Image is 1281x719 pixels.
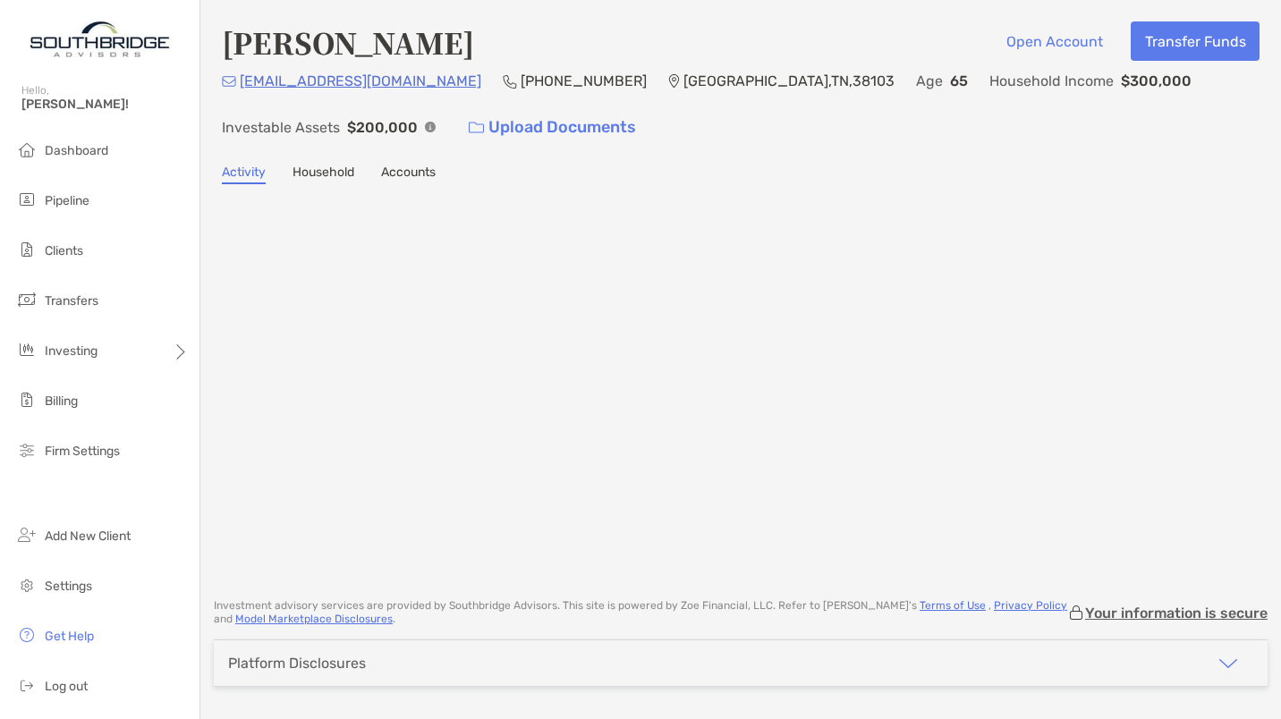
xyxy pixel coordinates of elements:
[45,293,98,309] span: Transfers
[1085,605,1268,622] p: Your information is secure
[950,70,968,92] p: 65
[920,599,986,612] a: Terms of Use
[16,139,38,160] img: dashboard icon
[916,70,943,92] p: Age
[45,143,108,158] span: Dashboard
[21,97,189,112] span: [PERSON_NAME]!
[228,655,366,672] div: Platform Disclosures
[222,21,474,63] h4: [PERSON_NAME]
[222,116,340,139] p: Investable Assets
[214,599,1067,626] p: Investment advisory services are provided by Southbridge Advisors . This site is powered by Zoe F...
[992,21,1116,61] button: Open Account
[16,189,38,210] img: pipeline icon
[45,444,120,459] span: Firm Settings
[222,165,266,184] a: Activity
[425,122,436,132] img: Info Icon
[45,579,92,594] span: Settings
[469,122,484,134] img: button icon
[457,108,648,147] a: Upload Documents
[222,76,236,87] img: Email Icon
[16,574,38,596] img: settings icon
[668,74,680,89] img: Location Icon
[235,613,393,625] a: Model Marketplace Disclosures
[1121,70,1192,92] p: $300,000
[16,524,38,546] img: add_new_client icon
[994,599,1067,612] a: Privacy Policy
[683,70,895,92] p: [GEOGRAPHIC_DATA] , TN , 38103
[45,679,88,694] span: Log out
[381,165,436,184] a: Accounts
[21,7,178,72] img: Zoe Logo
[16,624,38,646] img: get-help icon
[989,70,1114,92] p: Household Income
[1217,653,1239,674] img: icon arrow
[45,393,78,409] span: Billing
[45,529,131,544] span: Add New Client
[16,674,38,696] img: logout icon
[16,439,38,461] img: firm-settings icon
[45,243,83,258] span: Clients
[45,629,94,644] span: Get Help
[1131,21,1260,61] button: Transfer Funds
[16,389,38,410] img: billing icon
[16,289,38,310] img: transfers icon
[503,74,517,89] img: Phone Icon
[293,165,354,184] a: Household
[347,116,418,139] p: $200,000
[45,343,98,359] span: Investing
[240,70,481,92] p: [EMAIL_ADDRESS][DOMAIN_NAME]
[16,239,38,260] img: clients icon
[521,70,647,92] p: [PHONE_NUMBER]
[45,193,89,208] span: Pipeline
[16,339,38,360] img: investing icon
